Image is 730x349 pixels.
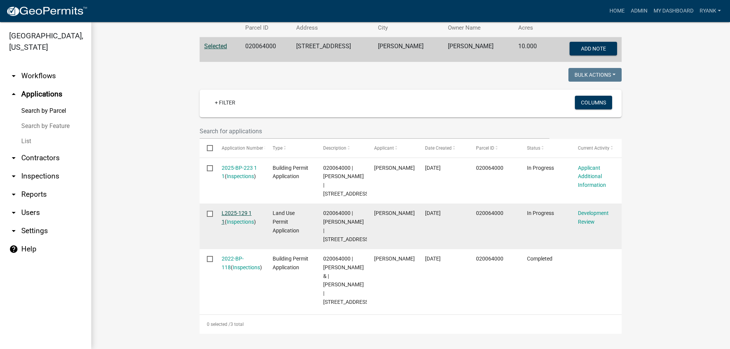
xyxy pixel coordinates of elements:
[323,256,370,305] span: 020064000 | IAN DIEM & | AMANDA DIEM | 8110 85TH AVE NE
[527,210,554,216] span: In Progress
[373,37,443,62] td: [PERSON_NAME]
[222,145,263,151] span: Application Number
[578,145,609,151] span: Current Activity
[374,210,415,216] span: Heidi Woodruff
[514,19,549,37] th: Acres
[527,165,554,171] span: In Progress
[323,145,346,151] span: Description
[9,172,18,181] i: arrow_drop_down
[273,256,308,270] span: Building Permit Application
[316,139,367,157] datatable-header-cell: Description
[292,19,373,37] th: Address
[200,123,549,139] input: Search for applications
[222,210,252,225] a: L2025-129 1 1
[527,145,540,151] span: Status
[9,90,18,99] i: arrow_drop_up
[443,37,513,62] td: [PERSON_NAME]
[200,139,214,157] datatable-header-cell: Select
[374,256,415,262] span: Trent K
[273,165,308,180] span: Building Permit Application
[207,322,230,327] span: 0 selected /
[222,256,244,270] a: 2022-BP-118
[227,173,254,179] a: Inspections
[323,165,370,197] span: 020064000 | HEIDI WOODRUFF | 8110 85TH AVE NE
[571,139,622,157] datatable-header-cell: Current Activity
[628,4,651,18] a: Admin
[443,19,513,37] th: Owner Name
[476,145,494,151] span: Parcel ID
[520,139,571,157] datatable-header-cell: Status
[265,139,316,157] datatable-header-cell: Type
[204,43,227,50] a: Selected
[578,165,606,188] a: Applicant Additional Information
[568,68,622,82] button: Bulk Actions
[222,209,258,226] div: ( )
[222,254,258,272] div: ( )
[575,96,612,109] button: Columns
[527,256,552,262] span: Completed
[425,165,441,171] span: 09/06/2025
[570,42,617,55] button: Add Note
[476,256,503,262] span: 020064000
[425,145,452,151] span: Date Created
[9,208,18,217] i: arrow_drop_down
[373,19,443,37] th: City
[425,256,441,262] span: 04/25/2022
[476,210,503,216] span: 020064000
[367,139,418,157] datatable-header-cell: Applicant
[374,145,394,151] span: Applicant
[418,139,469,157] datatable-header-cell: Date Created
[9,245,18,254] i: help
[233,264,260,270] a: Inspections
[425,210,441,216] span: 09/06/2025
[241,37,292,62] td: 020064000
[697,4,724,18] a: RyanK
[9,71,18,81] i: arrow_drop_down
[578,210,609,225] a: Development Review
[222,164,258,181] div: ( )
[222,165,257,180] a: 2025-BP-223 1 1
[292,37,373,62] td: [STREET_ADDRESS]
[214,139,265,157] datatable-header-cell: Application Number
[514,37,549,62] td: 10.000
[581,46,606,52] span: Add Note
[227,219,254,225] a: Inspections
[9,226,18,235] i: arrow_drop_down
[651,4,697,18] a: My Dashboard
[323,210,370,242] span: 020064000 | HEIDI WOODRUFF | 8110 85TH AVE NE
[273,210,299,234] span: Land Use Permit Application
[241,19,292,37] th: Parcel ID
[9,190,18,199] i: arrow_drop_down
[606,4,628,18] a: Home
[476,165,503,171] span: 020064000
[9,153,18,163] i: arrow_drop_down
[374,165,415,171] span: Heidi Woodruff
[273,145,282,151] span: Type
[469,139,520,157] datatable-header-cell: Parcel ID
[200,315,622,334] div: 3 total
[209,96,241,109] a: + Filter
